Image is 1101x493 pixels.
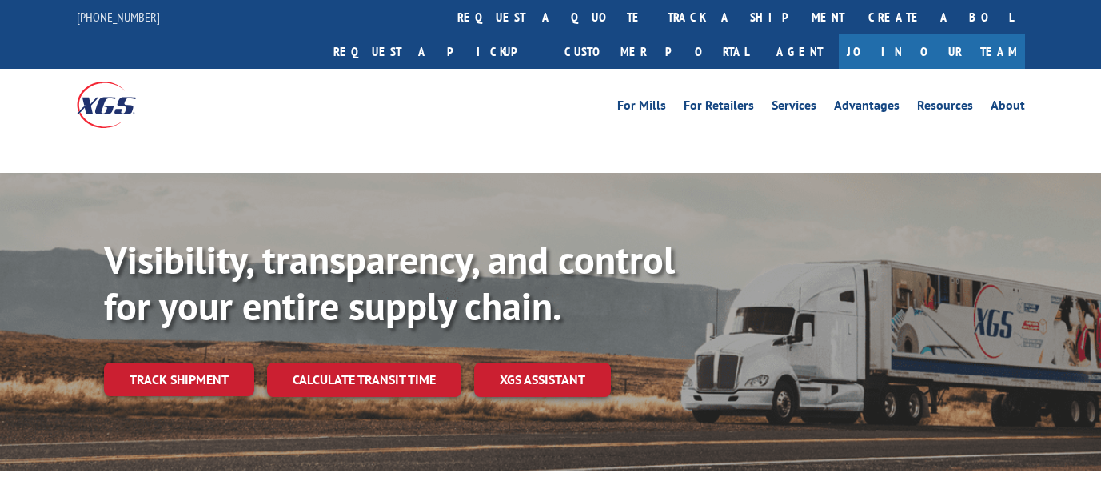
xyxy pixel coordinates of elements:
a: Join Our Team [839,34,1025,69]
a: XGS ASSISTANT [474,363,611,397]
a: [PHONE_NUMBER] [77,9,160,25]
a: Calculate transit time [267,363,461,397]
a: For Retailers [684,99,754,117]
a: For Mills [617,99,666,117]
a: Customer Portal [552,34,760,69]
a: About [991,99,1025,117]
b: Visibility, transparency, and control for your entire supply chain. [104,234,675,331]
a: Track shipment [104,363,254,396]
a: Services [772,99,816,117]
a: Request a pickup [321,34,552,69]
a: Agent [760,34,839,69]
a: Resources [917,99,973,117]
a: Advantages [834,99,900,117]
